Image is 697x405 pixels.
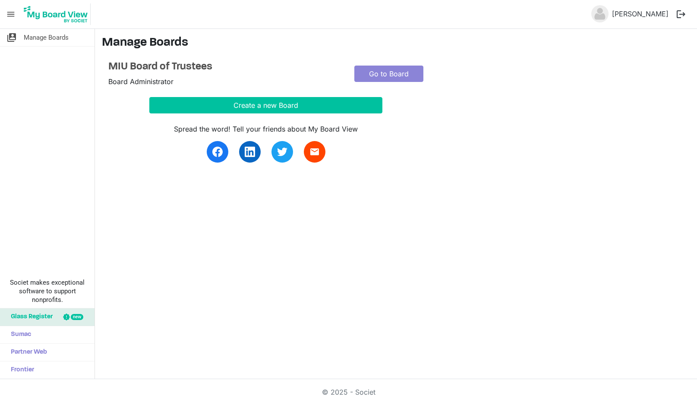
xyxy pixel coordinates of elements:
[21,3,94,25] a: My Board View Logo
[4,278,91,304] span: Societ makes exceptional software to support nonprofits.
[212,147,223,157] img: facebook.svg
[149,97,382,113] button: Create a new Board
[245,147,255,157] img: linkedin.svg
[21,3,91,25] img: My Board View Logo
[3,6,19,22] span: menu
[591,5,609,22] img: no-profile-picture.svg
[71,314,83,320] div: new
[354,66,423,82] a: Go to Board
[108,61,341,73] a: MIU Board of Trustees
[6,29,17,46] span: switch_account
[24,29,69,46] span: Manage Boards
[108,77,173,86] span: Board Administrator
[6,361,34,379] span: Frontier
[609,5,672,22] a: [PERSON_NAME]
[277,147,287,157] img: twitter.svg
[102,36,690,50] h3: Manage Boards
[309,147,320,157] span: email
[6,326,31,343] span: Sumac
[6,344,47,361] span: Partner Web
[322,388,375,396] a: © 2025 - Societ
[149,124,382,134] div: Spread the word! Tell your friends about My Board View
[304,141,325,163] a: email
[6,308,53,326] span: Glass Register
[672,5,690,23] button: logout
